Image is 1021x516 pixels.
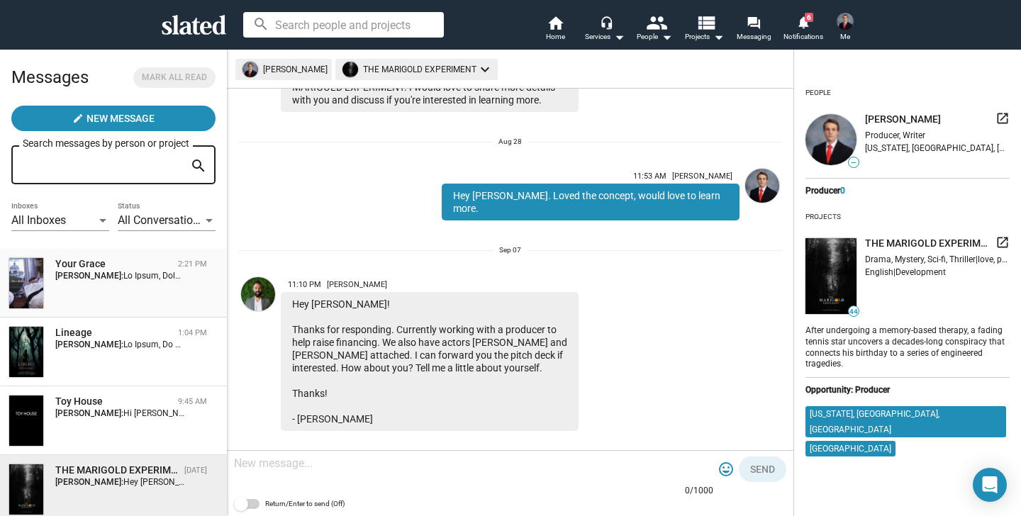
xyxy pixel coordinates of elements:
[55,395,172,408] div: Toy House
[11,60,89,94] h2: Messages
[805,238,857,314] img: undefined
[9,464,43,515] img: THE MARIGOLD EXPERIMENT
[585,28,625,45] div: Services
[327,280,387,289] span: [PERSON_NAME]
[600,16,613,28] mat-icon: headset_mic
[718,461,735,478] mat-icon: tag_faces
[142,70,207,85] span: Mark all read
[633,172,666,181] span: 11:53 AM
[865,130,1010,140] div: Producer, Writer
[55,326,172,340] div: Lineage
[805,186,1010,196] div: Producer
[55,464,179,477] div: THE MARIGOLD EXPERIMENT
[805,114,857,165] img: undefined
[976,254,978,264] span: |
[476,61,493,78] mat-icon: keyboard_arrow_down
[747,16,760,29] mat-icon: forum
[679,14,729,45] button: Projects
[893,267,896,277] span: |
[281,292,579,431] div: Hey [PERSON_NAME]! Thanks for responding. Currently working with a producer to help raise financi...
[865,267,893,277] span: English
[243,12,444,38] input: Search people and projects
[840,186,845,196] span: 0
[849,308,859,316] span: 44
[837,13,854,30] img: Brian Nall
[685,28,724,45] span: Projects
[288,280,321,289] span: 11:10 PM
[178,259,207,269] time: 2:21 PM
[696,12,716,33] mat-icon: view_list
[779,14,828,45] a: 6Notifications
[805,13,813,22] span: 6
[72,113,84,124] mat-icon: create
[11,213,66,227] span: All Inboxes
[805,385,1010,395] div: Opportunity: Producer
[750,456,775,482] span: Send
[896,267,946,277] span: Development
[672,172,732,181] span: [PERSON_NAME]
[745,169,779,203] img: Brian Nall
[685,486,713,497] mat-hint: 0/1000
[580,14,630,45] button: Services
[737,28,771,45] span: Messaging
[742,166,782,223] a: Brian Nall
[241,277,275,311] img: Felix Nunez JR
[805,322,1010,371] div: After undergoing a memory-based therapy, a fading tennis star uncovers a decades-long conspiracy ...
[546,28,565,45] span: Home
[865,113,941,126] span: [PERSON_NAME]
[995,235,1010,249] mat-icon: launch
[87,106,155,131] span: New Message
[178,397,207,406] time: 9:45 AM
[637,28,672,45] div: People
[238,274,278,434] a: Felix Nunez JR
[265,495,345,512] span: Return/Enter to send (Off)
[530,14,580,45] a: Home
[973,468,1007,502] div: Open Intercom Messenger
[849,159,859,167] span: —
[646,12,666,33] mat-icon: people
[55,340,123,349] strong: [PERSON_NAME]:
[805,441,896,456] mat-chip: [GEOGRAPHIC_DATA]
[190,155,207,177] mat-icon: search
[796,15,810,28] mat-icon: notifications
[865,237,990,250] span: THE MARIGOLD EXPERIMENT
[55,477,123,487] strong: [PERSON_NAME]:
[55,257,172,271] div: Your Grace
[828,10,862,47] button: Brian NallMe
[805,406,1006,437] mat-chip: [US_STATE], [GEOGRAPHIC_DATA], [GEOGRAPHIC_DATA]
[118,213,205,227] span: All Conversations
[9,396,43,446] img: Toy House
[805,83,831,103] div: People
[995,111,1010,125] mat-icon: launch
[710,28,727,45] mat-icon: arrow_drop_down
[805,207,841,227] div: Projects
[630,14,679,45] button: People
[865,254,976,264] span: Drama, Mystery, Sci-fi, Thriller
[11,106,216,131] button: New Message
[9,327,43,377] img: Lineage
[840,28,850,45] span: Me
[739,456,786,482] button: Send
[658,28,675,45] mat-icon: arrow_drop_down
[55,271,123,281] strong: [PERSON_NAME]:
[9,258,43,308] img: Your Grace
[55,408,123,418] strong: [PERSON_NAME]:
[342,62,358,77] img: undefined
[133,67,216,88] button: Mark all read
[610,28,627,45] mat-icon: arrow_drop_down
[335,59,498,80] mat-chip: THE MARIGOLD EXPERIMENT
[865,143,1010,153] div: [US_STATE], [GEOGRAPHIC_DATA], [GEOGRAPHIC_DATA]
[442,184,740,220] div: Hey [PERSON_NAME]. Loved the concept, would love to learn more.
[184,466,207,475] time: [DATE]
[178,328,207,337] time: 1:04 PM
[783,28,823,45] span: Notifications
[547,14,564,31] mat-icon: home
[729,14,779,45] a: Messaging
